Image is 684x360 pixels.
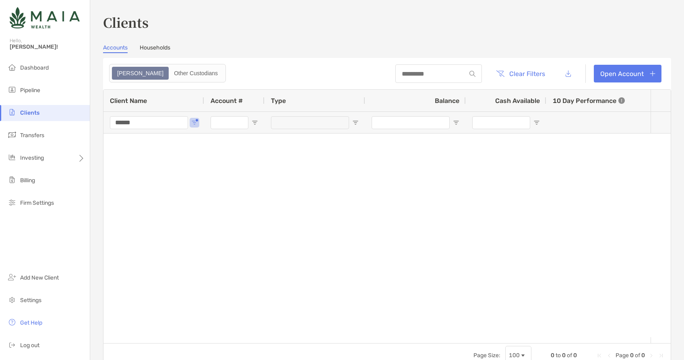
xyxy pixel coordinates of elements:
div: Page Size: [473,352,500,359]
span: [PERSON_NAME]! [10,43,85,50]
span: Cash Available [495,97,540,105]
button: Clear Filters [490,65,551,82]
input: Cash Available Filter Input [472,116,530,129]
img: add_new_client icon [7,272,17,282]
span: Investing [20,154,44,161]
span: Dashboard [20,64,49,71]
span: 0 [562,352,566,359]
img: get-help icon [7,317,17,327]
span: 0 [641,352,645,359]
img: Zoe Logo [10,3,80,32]
span: Client Name [110,97,147,105]
span: to [556,352,561,359]
button: Open Filter Menu [252,119,258,126]
div: segmented control [109,64,226,82]
img: investing icon [7,152,17,162]
img: billing icon [7,175,17,185]
img: pipeline icon [7,85,17,95]
span: Add New Client [20,274,59,281]
input: Balance Filter Input [372,116,450,129]
span: Billing [20,177,35,184]
h3: Clients [103,13,671,31]
span: 0 [573,352,577,359]
a: Accounts [103,44,128,53]
img: firm-settings icon [7,197,17,207]
span: Pipeline [20,87,40,94]
div: Previous Page [606,352,612,359]
span: Type [271,97,286,105]
span: 0 [630,352,634,359]
input: Client Name Filter Input [110,116,188,129]
div: First Page [596,352,603,359]
div: 10 Day Performance [553,90,625,111]
a: Open Account [594,65,661,82]
a: Households [140,44,170,53]
span: Balance [435,97,459,105]
button: Open Filter Menu [533,119,540,126]
span: Account # [211,97,243,105]
div: Zoe [113,68,168,79]
button: Open Filter Menu [352,119,359,126]
span: Page [616,352,629,359]
div: 100 [509,352,520,359]
span: Clients [20,109,39,116]
span: Transfers [20,132,44,139]
img: clients icon [7,107,17,117]
img: logout icon [7,340,17,350]
img: transfers icon [7,130,17,140]
span: Log out [20,342,39,349]
span: of [567,352,572,359]
div: Next Page [648,352,655,359]
img: dashboard icon [7,62,17,72]
img: input icon [469,71,475,77]
button: Open Filter Menu [453,119,459,126]
input: Account # Filter Input [211,116,248,129]
img: settings icon [7,295,17,304]
span: Settings [20,297,41,304]
div: Last Page [658,352,664,359]
span: 0 [551,352,554,359]
span: of [635,352,640,359]
span: Get Help [20,319,42,326]
button: Open Filter Menu [191,119,198,126]
div: Other Custodians [169,68,222,79]
span: Firm Settings [20,200,54,206]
